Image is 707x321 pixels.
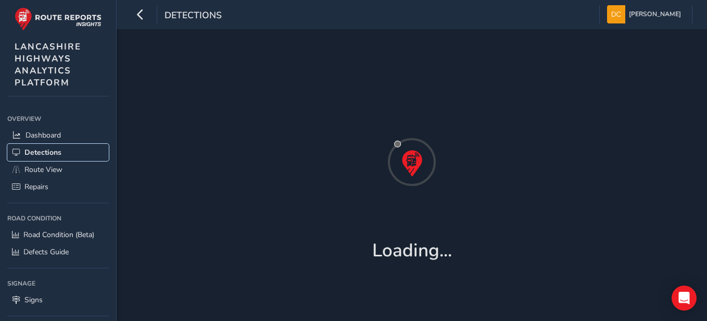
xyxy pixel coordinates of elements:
[24,165,62,175] span: Route View
[7,127,109,144] a: Dashboard
[26,130,61,140] span: Dashboard
[23,247,69,257] span: Defects Guide
[7,291,109,308] a: Signs
[7,211,109,226] div: Road Condition
[24,147,61,157] span: Detections
[607,5,685,23] button: [PERSON_NAME]
[7,276,109,291] div: Signage
[672,286,697,311] div: Open Intercom Messenger
[7,111,109,127] div: Overview
[24,182,48,192] span: Repairs
[7,161,109,178] a: Route View
[15,41,81,89] span: LANCASHIRE HIGHWAYS ANALYTICS PLATFORM
[23,230,94,240] span: Road Condition (Beta)
[7,243,109,261] a: Defects Guide
[15,7,102,31] img: rr logo
[372,240,452,262] h1: Loading...
[7,144,109,161] a: Detections
[7,178,109,195] a: Repairs
[629,5,681,23] span: [PERSON_NAME]
[24,295,43,305] span: Signs
[7,226,109,243] a: Road Condition (Beta)
[607,5,625,23] img: diamond-layout
[165,9,222,23] span: Detections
